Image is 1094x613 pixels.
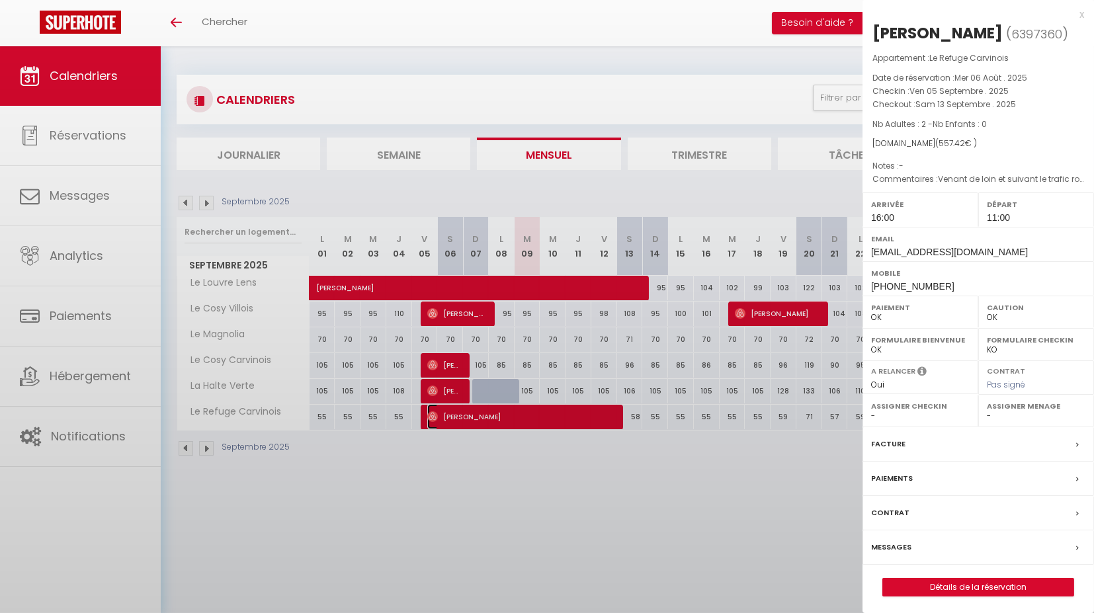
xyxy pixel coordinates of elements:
div: [PERSON_NAME] [872,22,1003,44]
span: ( ) [1006,24,1068,43]
button: Ouvrir le widget de chat LiveChat [11,5,50,45]
label: A relancer [871,366,915,377]
span: 16:00 [871,212,894,223]
label: Caution [987,301,1085,314]
span: 6397360 [1011,26,1062,42]
span: Ven 05 Septembre . 2025 [909,85,1009,97]
p: Commentaires : [872,173,1084,186]
p: Date de réservation : [872,71,1084,85]
span: - [899,160,904,171]
label: Contrat [987,366,1025,374]
span: Nb Adultes : 2 - [872,118,987,130]
p: Checkin : [872,85,1084,98]
label: Formulaire Checkin [987,333,1085,347]
button: Détails de la réservation [882,578,1074,596]
span: 557.42 [939,138,965,149]
span: 11:00 [987,212,1010,223]
label: Arrivée [871,198,970,211]
span: ( € ) [935,138,977,149]
span: Le Refuge Carvinois [929,52,1009,63]
label: Mobile [871,266,1085,280]
p: Checkout : [872,98,1084,111]
span: Pas signé [987,379,1025,390]
label: Formulaire Bienvenue [871,333,970,347]
i: Sélectionner OUI si vous souhaiter envoyer les séquences de messages post-checkout [917,366,927,380]
label: Email [871,232,1085,245]
a: Détails de la réservation [883,579,1073,596]
label: Assigner Checkin [871,399,970,413]
p: Notes : [872,159,1084,173]
span: Mer 06 Août . 2025 [954,72,1027,83]
label: Messages [871,540,911,554]
label: Facture [871,437,905,451]
label: Paiements [871,471,913,485]
label: Assigner Menage [987,399,1085,413]
span: [PHONE_NUMBER] [871,281,954,292]
p: Appartement : [872,52,1084,65]
div: x [863,7,1084,22]
label: Départ [987,198,1085,211]
label: Contrat [871,506,909,520]
span: Sam 13 Septembre . 2025 [915,99,1016,110]
span: [EMAIL_ADDRESS][DOMAIN_NAME] [871,247,1028,257]
div: [DOMAIN_NAME] [872,138,1084,150]
label: Paiement [871,301,970,314]
span: Nb Enfants : 0 [933,118,987,130]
